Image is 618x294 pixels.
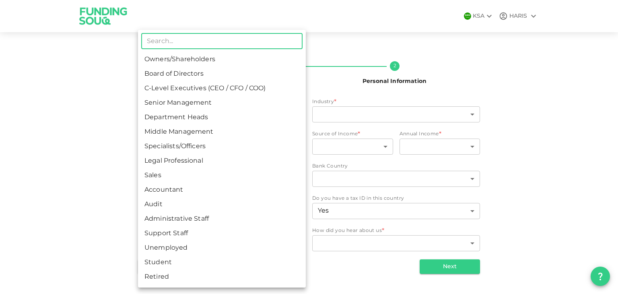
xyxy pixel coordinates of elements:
li: Sales [138,168,306,183]
li: Board of Directors [138,67,306,81]
li: Senior Management [138,96,306,110]
li: Owners/Shareholders [138,52,306,67]
li: Accountant [138,183,306,197]
li: Middle Management [138,125,306,139]
li: Support Staff [138,226,306,241]
li: Administrative Staff [138,212,306,226]
li: Specialists/Officers [138,139,306,154]
li: Student [138,255,306,270]
li: Legal Professional [138,154,306,168]
li: Unemployed [138,241,306,255]
li: C-Level Executives (CEO / CFO / COO) [138,81,306,96]
input: Search... [141,33,303,49]
li: Audit [138,197,306,212]
li: Retired [138,270,306,284]
li: Department Heads [138,110,306,125]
